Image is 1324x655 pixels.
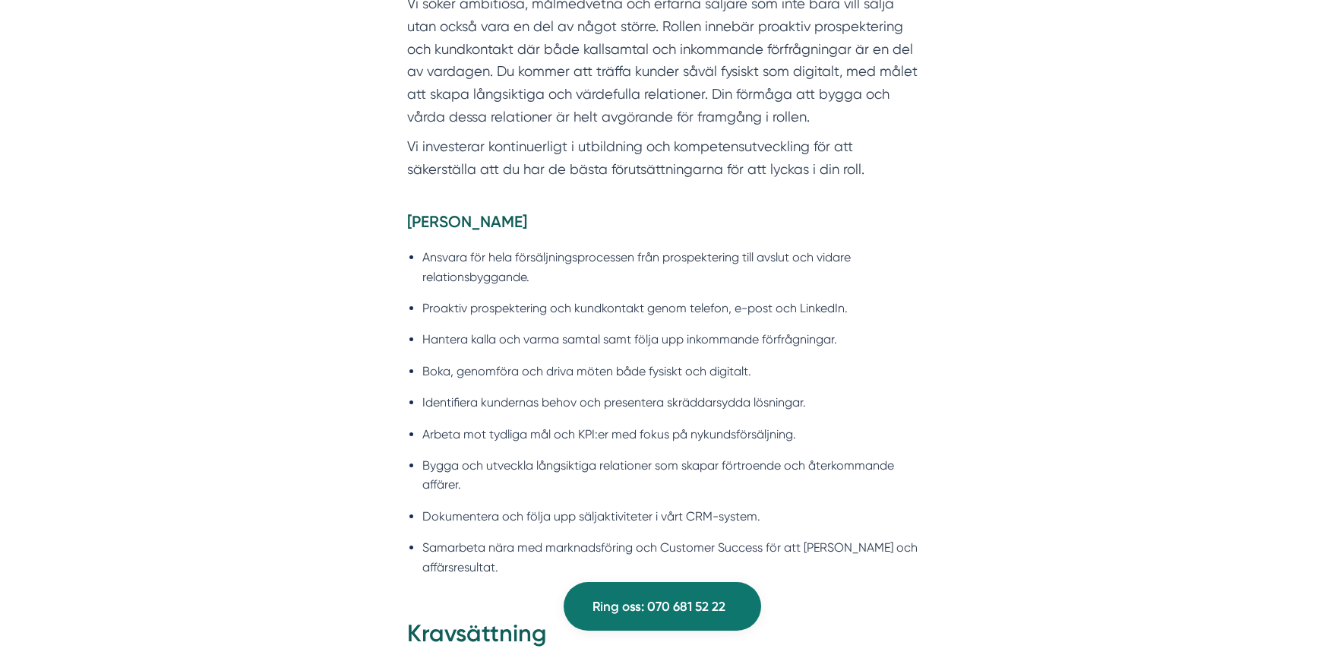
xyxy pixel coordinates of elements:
[407,135,918,180] p: Vi investerar kontinuerligt i utbildning och kompetensutveckling för att säkerställa att du har d...
[564,582,761,631] a: Ring oss: 070 681 52 22
[422,362,918,381] li: Boka, genomföra och driva möten både fysiskt och digitalt.
[422,425,918,444] li: Arbeta mot tydliga mål och KPI:er med fokus på nykundsförsäljning.
[422,248,918,286] li: Ansvara för hela försäljningsprocessen från prospektering till avslut och vidare relationsbyggande.
[422,299,918,318] li: Proaktiv prospektering och kundkontakt genom telefon, e-post och LinkedIn.
[407,212,527,231] strong: [PERSON_NAME]
[422,538,918,577] li: Samarbeta nära med marknadsföring och Customer Success för att [PERSON_NAME] och affärsresultat.
[422,393,918,412] li: Identifiera kundernas behov och presentera skräddarsydda lösningar.
[422,507,918,526] li: Dokumentera och följa upp säljaktiviteter i vårt CRM-system.
[592,596,725,617] span: Ring oss: 070 681 52 22
[422,456,918,495] li: Bygga och utveckla långsiktiga relationer som skapar förtroende och återkommande affärer.
[422,330,918,349] li: Hantera kalla och varma samtal samt följa upp inkommande förfrågningar.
